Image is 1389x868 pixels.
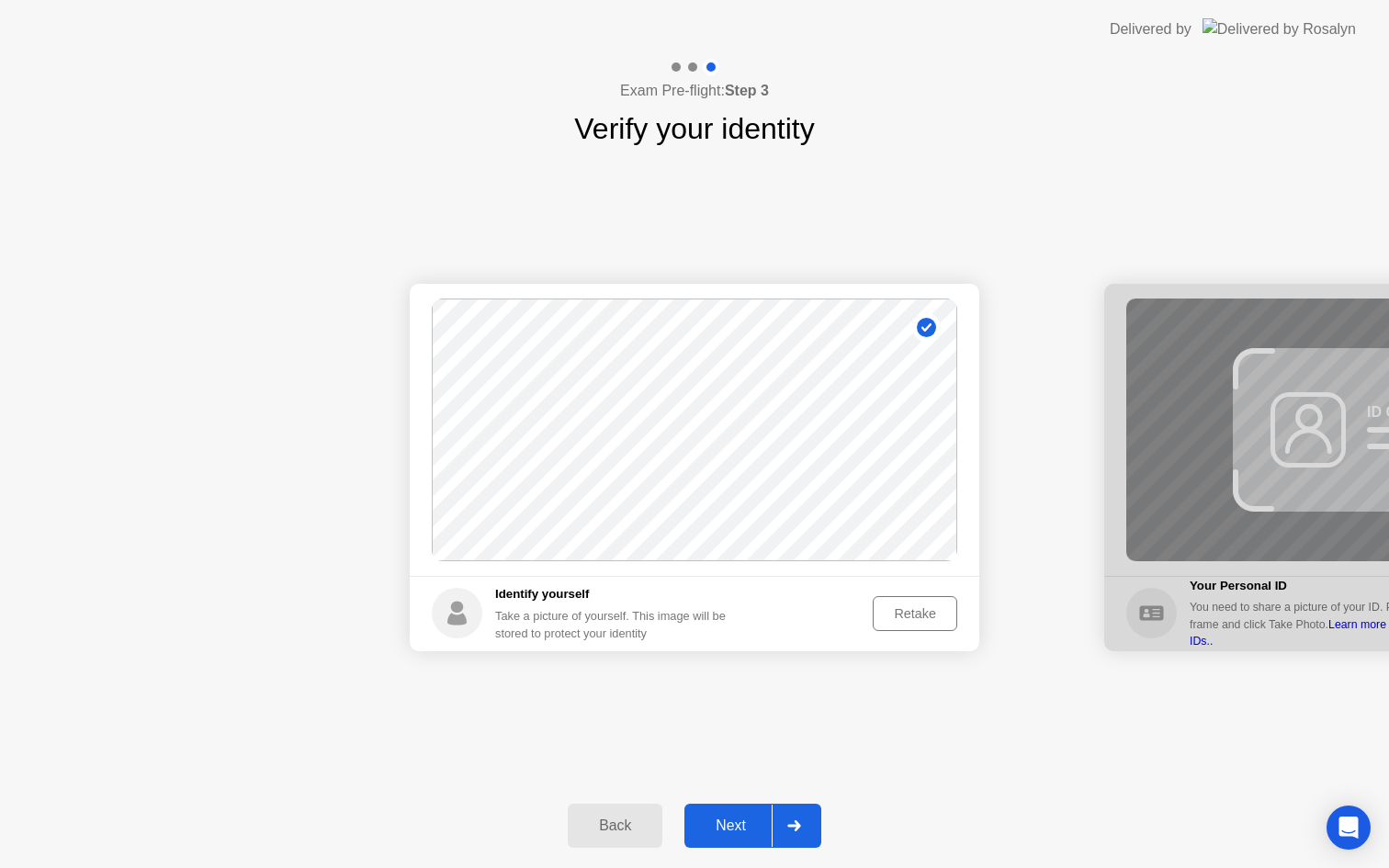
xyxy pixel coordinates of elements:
div: Take a picture of yourself. This image will be stored to protect your identity [495,607,740,642]
button: Back [568,804,662,848]
div: Back [573,817,657,834]
b: Step 3 [725,83,769,98]
div: Next [690,817,772,834]
h4: Exam Pre-flight: [620,80,769,102]
button: Retake [873,596,957,631]
div: Retake [879,606,951,621]
button: Next [684,804,821,848]
div: Delivered by [1110,18,1191,40]
h1: Verify your identity [574,107,814,151]
div: Open Intercom Messenger [1327,806,1371,850]
h5: Identify yourself [495,585,740,603]
img: Delivered by Rosalyn [1203,18,1356,39]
